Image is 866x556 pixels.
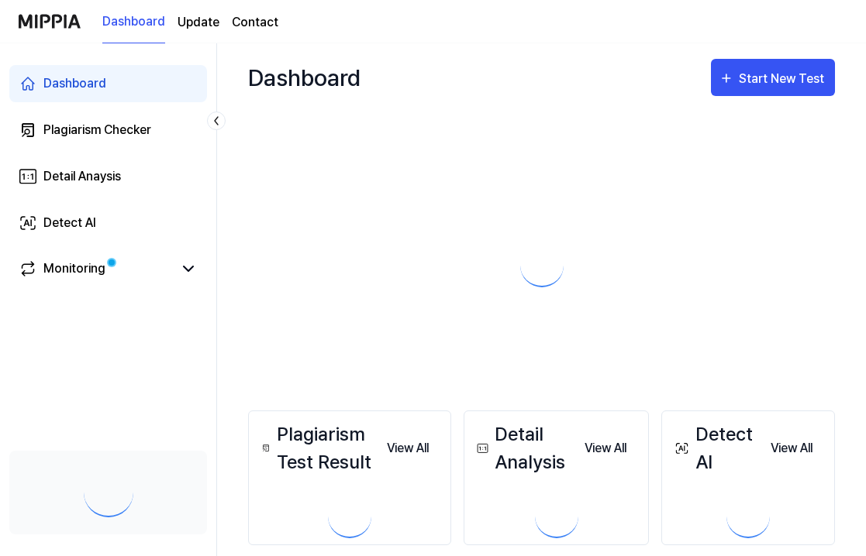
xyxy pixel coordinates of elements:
[474,420,572,476] div: Detail Analysis
[232,13,278,32] a: Contact
[758,432,825,464] a: View All
[9,112,207,149] a: Plagiarism Checker
[739,69,827,89] div: Start New Test
[19,259,173,278] a: Monitoring
[9,158,207,195] a: Detail Anaysis
[374,432,441,464] a: View All
[43,74,106,93] div: Dashboard
[102,1,165,43] a: Dashboard
[9,204,207,242] a: Detect AI
[43,214,96,232] div: Detect AI
[711,59,835,96] button: Start New Test
[9,65,207,102] a: Dashboard
[43,167,121,186] div: Detail Anaysis
[572,432,639,464] a: View All
[572,433,639,464] button: View All
[248,59,361,96] div: Dashboard
[43,121,151,139] div: Plagiarism Checker
[758,433,825,464] button: View All
[671,420,758,476] div: Detect AI
[43,259,105,278] div: Monitoring
[178,13,219,32] a: Update
[258,420,374,476] div: Plagiarism Test Result
[374,433,441,464] button: View All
